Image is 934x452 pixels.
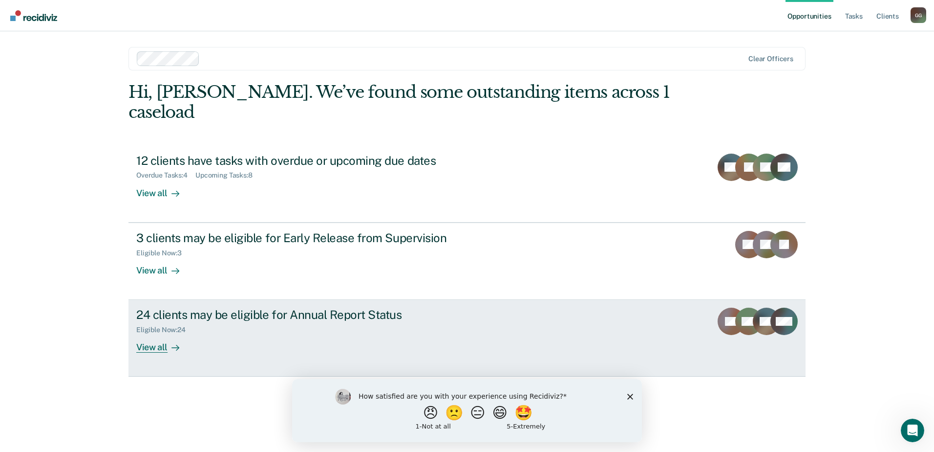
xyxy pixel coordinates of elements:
[136,257,191,276] div: View all
[128,146,806,223] a: 12 clients have tasks with overdue or upcoming due datesOverdue Tasks:4Upcoming Tasks:8View all
[195,171,260,180] div: Upcoming Tasks : 8
[911,7,926,23] button: Profile dropdown button
[128,223,806,300] a: 3 clients may be eligible for Early Release from SupervisionEligible Now:3View all
[128,82,670,122] div: Hi, [PERSON_NAME]. We’ve found some outstanding items across 1 caseload
[136,326,193,334] div: Eligible Now : 24
[911,7,926,23] div: G G
[136,180,191,199] div: View all
[136,308,479,322] div: 24 clients may be eligible for Annual Report Status
[136,249,190,257] div: Eligible Now : 3
[10,10,57,21] img: Recidiviz
[136,334,191,353] div: View all
[748,55,793,63] div: Clear officers
[136,231,479,245] div: 3 clients may be eligible for Early Release from Supervision
[292,379,642,442] iframe: Survey by Kim from Recidiviz
[136,154,479,168] div: 12 clients have tasks with overdue or upcoming due dates
[136,171,195,180] div: Overdue Tasks : 4
[128,300,806,377] a: 24 clients may be eligible for Annual Report StatusEligible Now:24View all
[901,419,924,442] iframe: Intercom live chat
